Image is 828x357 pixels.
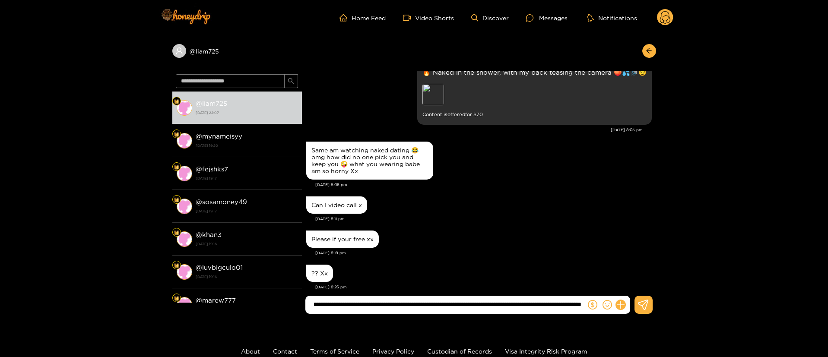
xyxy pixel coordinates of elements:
button: dollar [586,298,599,311]
img: conversation [177,231,192,247]
div: Aug. 27, 8:26 pm [306,265,333,282]
strong: @ marew777 [196,297,236,304]
span: user [175,47,183,55]
div: Aug. 27, 8:06 pm [306,142,433,180]
div: Can I video call x [311,202,362,209]
span: home [339,14,352,22]
strong: @ fejshks7 [196,165,228,173]
div: Aug. 27, 8:19 pm [306,231,379,248]
small: Content is offered for $ 70 [422,110,647,120]
a: Terms of Service [310,348,359,354]
span: arrow-left [646,47,652,55]
img: Fan Level [174,99,179,104]
img: Fan Level [174,197,179,202]
div: [DATE] 8:19 pm [315,250,652,256]
strong: [DATE] 22:07 [196,109,298,117]
strong: @ liam725 [196,100,227,107]
img: conversation [177,133,192,148]
img: conversation [177,199,192,214]
p: 🔥 Naked in the shower, with my back teasing the camera 🍑💦🚿😏 [422,67,647,77]
div: [DATE] 8:06 pm [315,182,652,188]
strong: [DATE] 19:17 [196,174,298,182]
div: Aug. 27, 8:11 pm [306,196,367,214]
img: Fan Level [174,296,179,301]
img: Fan Level [174,164,179,170]
button: search [284,74,298,88]
img: Fan Level [174,230,179,235]
img: conversation [177,100,192,116]
a: About [241,348,260,354]
strong: @ sosamoney49 [196,198,247,205]
span: search [288,78,294,85]
strong: @ mynameisyy [196,133,242,140]
strong: @ luvbigculo01 [196,264,243,271]
a: Contact [273,348,297,354]
div: [DATE] 8:11 pm [315,216,652,222]
img: conversation [177,297,192,313]
img: conversation [177,264,192,280]
strong: [DATE] 19:20 [196,142,298,149]
div: Aug. 27, 8:05 pm [417,62,652,125]
span: dollar [588,300,597,310]
a: Custodian of Records [427,348,492,354]
div: [DATE] 8:26 pm [315,284,652,290]
strong: [DATE] 19:16 [196,273,298,281]
a: Video Shorts [403,14,454,22]
div: Messages [526,13,568,23]
div: ?? Xx [311,270,328,277]
strong: @ khan3 [196,231,222,238]
a: Visa Integrity Risk Program [505,348,587,354]
a: Discover [471,14,509,22]
strong: [DATE] 19:17 [196,207,298,215]
strong: [DATE] 19:16 [196,240,298,248]
span: video-camera [403,14,415,22]
button: arrow-left [642,44,656,58]
div: Same am watching naked dating 😂 omg how did no one pick you and keep you 🤪 what you wearing babe ... [311,147,428,174]
img: conversation [177,166,192,181]
div: [DATE] 8:05 pm [306,127,643,133]
button: Notifications [585,13,640,22]
img: Fan Level [174,263,179,268]
div: Please if your free xx [311,236,374,243]
a: Privacy Policy [372,348,414,354]
img: Fan Level [174,132,179,137]
div: @liam725 [172,44,302,58]
a: Home Feed [339,14,386,22]
span: smile [603,300,612,310]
